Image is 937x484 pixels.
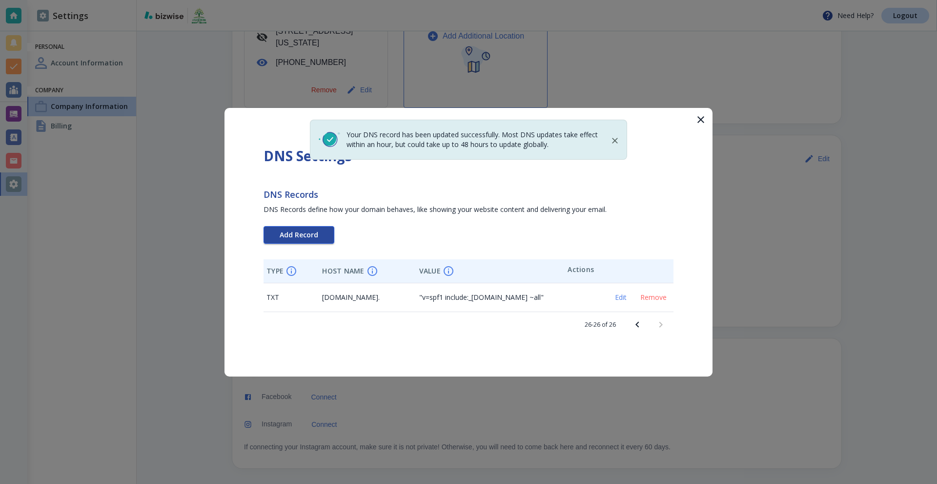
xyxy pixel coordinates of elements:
h4: Actions [568,265,594,274]
button: Close [607,133,623,148]
strong: DNS Settings [264,147,352,165]
div: Your DNS record has been updated successfully. Most DNS updates take effect within an hour, but c... [346,126,599,153]
span: "v=spf1 include:_[DOMAIN_NAME] ~all" [419,293,544,302]
h4: HOST NAME [322,267,364,275]
h4: TYPE [266,267,284,275]
span: Add Record [280,231,318,238]
span: [DOMAIN_NAME]. [322,293,380,302]
span: TXT [266,293,279,302]
h2: DNS Records [264,188,673,201]
button: Add Record [264,226,334,244]
img: Success [318,132,341,147]
p: 26-26 of 26 [585,321,616,329]
span: Edit [609,294,632,301]
span: Remove [640,294,667,301]
span: DNS Records define how your domain behaves, like showing your website content and delivering your... [264,205,607,214]
button: Remove [636,291,671,304]
button: Previous page [626,313,649,337]
button: Edit [605,291,636,304]
h4: VALUE [419,267,441,275]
